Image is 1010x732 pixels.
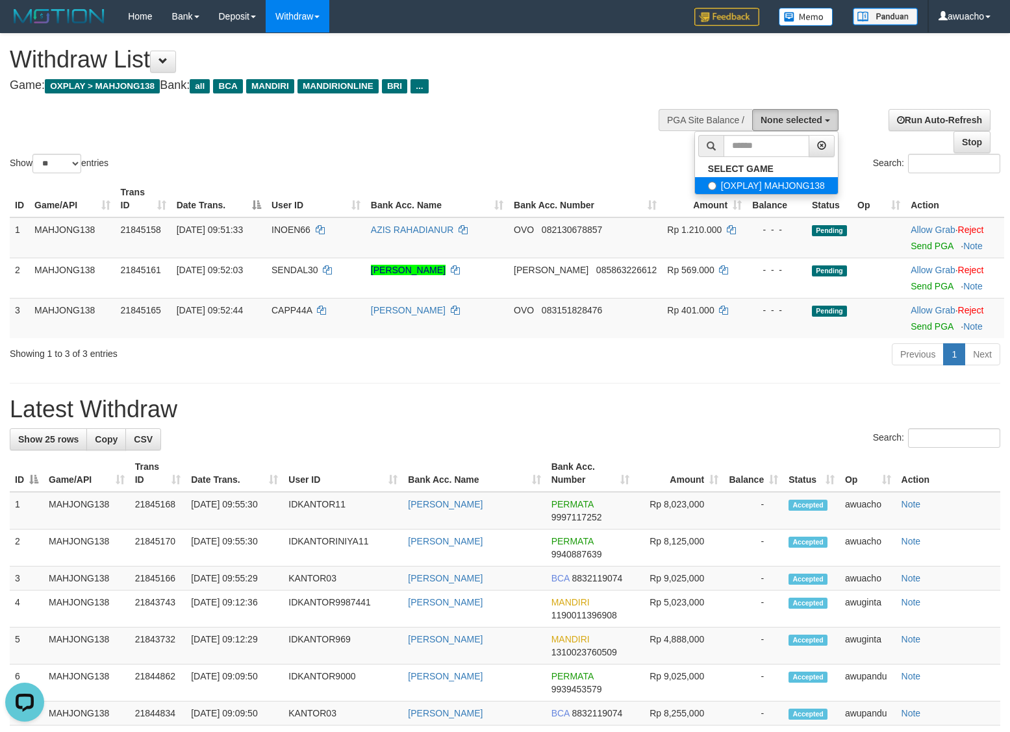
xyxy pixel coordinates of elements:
td: Rp 8,125,000 [635,530,724,567]
td: 3 [10,298,29,338]
span: Accepted [789,537,827,548]
td: IDKANTOR9000 [283,665,403,701]
th: Bank Acc. Number: activate to sort column ascending [546,455,635,492]
input: Search: [908,428,1000,448]
label: [OXPLAY] MAHJONG138 [695,177,838,194]
div: Showing 1 to 3 of 3 entries [10,342,411,360]
td: MAHJONG138 [44,701,130,726]
input: Search: [908,154,1000,173]
td: Rp 8,023,000 [635,492,724,530]
span: Accepted [789,598,827,609]
a: Previous [892,343,944,365]
button: None selected [752,109,839,131]
span: 21845165 [121,305,161,315]
span: · [911,305,957,315]
span: Copy 1310023760509 to clipboard [551,647,617,657]
a: [PERSON_NAME] [408,708,483,718]
td: MAHJONG138 [44,567,130,591]
td: Rp 5,023,000 [635,591,724,628]
td: [DATE] 09:55:30 [186,530,283,567]
td: 21843743 [130,591,186,628]
th: Action [896,455,1000,492]
a: Note [902,634,921,644]
a: [PERSON_NAME] [408,536,483,546]
a: Reject [958,225,984,235]
a: [PERSON_NAME] [371,305,446,315]
span: Rp 1.210.000 [667,225,722,235]
span: BCA [551,708,570,718]
span: ... [410,79,428,93]
span: [DATE] 09:52:03 [177,265,243,275]
a: Note [902,708,921,718]
a: Send PGA [911,281,953,291]
td: IDKANTORINIYA11 [283,530,403,567]
img: panduan.png [853,8,918,25]
div: - - - [752,263,802,276]
td: awuginta [840,628,896,665]
span: · [911,265,957,275]
h4: Game: Bank: [10,79,661,92]
td: MAHJONG138 [29,217,116,258]
td: MAHJONG138 [44,628,130,665]
a: Show 25 rows [10,428,87,450]
span: Copy 082130678857 to clipboard [542,225,602,235]
td: Rp 4,888,000 [635,628,724,665]
span: 21845158 [121,225,161,235]
a: Reject [958,265,984,275]
a: Note [902,671,921,681]
a: Allow Grab [911,265,955,275]
td: [DATE] 09:55:29 [186,567,283,591]
a: [PERSON_NAME] [371,265,446,275]
td: MAHJONG138 [29,258,116,298]
td: - [724,530,783,567]
span: CSV [134,434,153,445]
a: Copy [86,428,126,450]
span: Accepted [789,500,827,511]
td: · [905,217,1004,258]
div: - - - [752,304,802,317]
th: ID: activate to sort column descending [10,455,44,492]
td: awupandu [840,665,896,701]
td: 5 [10,628,44,665]
th: Balance [747,180,807,217]
td: [DATE] 09:12:36 [186,591,283,628]
td: [DATE] 09:09:50 [186,701,283,726]
span: MANDIRI [551,597,590,607]
td: - [724,665,783,701]
h1: Withdraw List [10,47,661,73]
span: Accepted [789,574,827,585]
td: Rp 8,255,000 [635,701,724,726]
td: awuginta [840,591,896,628]
span: Copy 9997117252 to clipboard [551,512,602,522]
td: Rp 9,025,000 [635,567,724,591]
span: Accepted [789,709,827,720]
a: Note [902,499,921,509]
a: Note [963,241,983,251]
label: Search: [873,154,1000,173]
td: MAHJONG138 [44,591,130,628]
td: 1 [10,492,44,530]
th: Bank Acc. Name: activate to sort column ascending [366,180,509,217]
a: Run Auto-Refresh [889,109,991,131]
a: [PERSON_NAME] [408,573,483,583]
span: Pending [812,306,847,317]
td: - [724,492,783,530]
a: Note [963,281,983,291]
td: awupandu [840,701,896,726]
span: PERMATA [551,499,594,509]
td: [DATE] 09:12:29 [186,628,283,665]
td: 2 [10,530,44,567]
th: Amount: activate to sort column ascending [635,455,724,492]
span: [DATE] 09:52:44 [177,305,243,315]
a: Next [965,343,1000,365]
span: BCA [213,79,242,93]
span: MANDIRIONLINE [297,79,379,93]
span: [DATE] 09:51:33 [177,225,243,235]
span: Show 25 rows [18,434,79,445]
td: MAHJONG138 [44,530,130,567]
span: Rp 401.000 [667,305,714,315]
span: Accepted [789,635,827,646]
a: Reject [958,305,984,315]
th: Bank Acc. Name: activate to sort column ascending [403,455,546,492]
td: awuacho [840,567,896,591]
